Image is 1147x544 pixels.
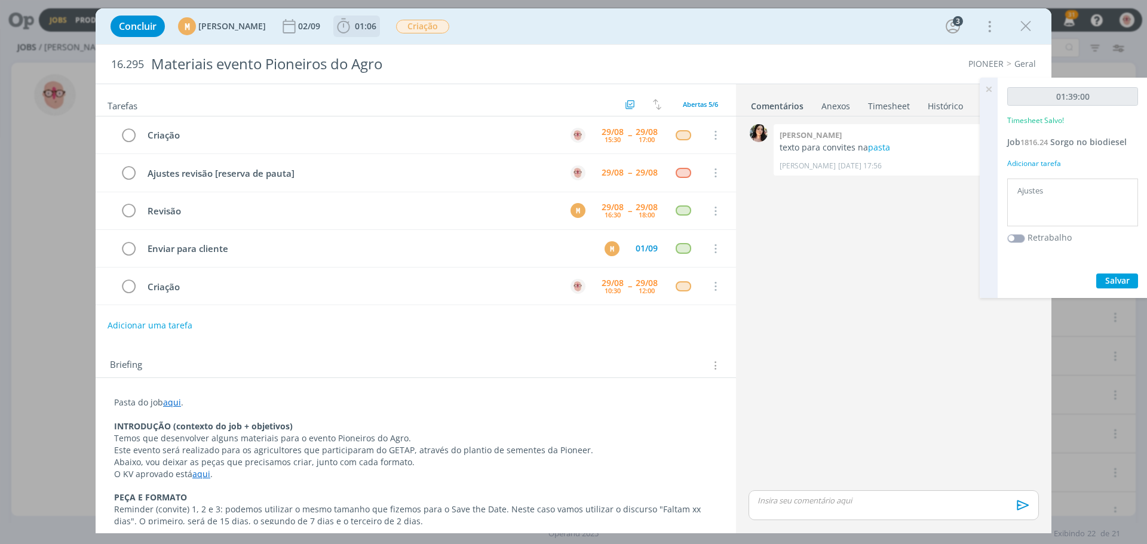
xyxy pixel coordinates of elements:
div: 3 [953,16,963,26]
img: A [571,165,585,180]
strong: INTRODUÇÃO (contexto do job + objetivos) [114,420,293,432]
p: Reminder (convite) 1, 2 e 3: podemos utilizar o mesmo tamanho que fizemos para o Save the Date. N... [114,503,717,527]
p: Temos que desenvolver alguns materiais para o evento Pioneiros do Agro. [114,432,717,444]
div: 29/08 [602,128,624,136]
b: [PERSON_NAME] [780,130,842,140]
div: M [571,203,585,218]
button: M [603,239,621,257]
span: [DATE] 17:56 [838,161,882,171]
div: M [605,241,619,256]
span: -- [628,131,631,139]
span: Briefing [110,358,142,373]
a: aqui [192,468,210,480]
p: O KV aprovado está . [114,468,717,480]
a: Geral [1014,58,1036,69]
button: A [569,126,587,144]
div: 29/08 [636,203,658,211]
div: 29/08 [602,279,624,287]
span: 1816.24 [1020,137,1048,147]
button: A [569,277,587,295]
button: 3 [943,17,962,36]
span: -- [628,168,631,177]
span: 16.295 [111,58,144,71]
span: Criação [396,20,449,33]
span: -- [628,282,631,290]
button: M [569,202,587,220]
div: 29/08 [636,279,658,287]
div: Criação [142,279,559,294]
div: 29/08 [602,168,624,177]
div: 10:30 [605,287,621,294]
button: Adicionar uma tarefa [107,315,193,336]
p: Este evento será realizado para os agricultores que participaram do GETAP, através do plantio de ... [114,444,717,456]
span: [PERSON_NAME] [198,22,266,30]
button: M[PERSON_NAME] [178,17,266,35]
button: Concluir [111,16,165,37]
div: 16:30 [605,211,621,218]
a: Histórico [927,95,964,112]
div: 01/09 [636,244,658,253]
button: 01:06 [334,17,379,36]
a: Timesheet [867,95,910,112]
span: Salvar [1105,275,1130,286]
img: A [571,128,585,143]
span: Concluir [119,21,157,31]
div: 18:00 [639,211,655,218]
div: 02/09 [298,22,323,30]
span: Tarefas [108,97,137,112]
div: 29/08 [636,128,658,136]
div: M [178,17,196,35]
div: Ajustes revisão [reserva de pauta] [142,166,559,181]
p: texto para convites na [780,142,1032,153]
p: Abaixo, vou deixar as peças que precisamos criar, junto com cada formato. [114,456,717,468]
a: Comentários [750,95,804,112]
div: Criação [142,128,559,143]
a: aqui [163,397,181,408]
span: -- [628,207,631,215]
img: T [750,124,768,142]
div: Enviar para cliente [142,241,593,256]
a: Job1816.24Sorgo no biodiesel [1007,136,1127,147]
div: 29/08 [636,168,658,177]
div: Materiais evento Pioneiros do Agro [146,50,646,79]
strong: PEÇA E FORMATO [114,491,187,503]
div: 29/08 [602,203,624,211]
button: A [569,164,587,182]
div: Revisão [142,204,559,219]
p: [PERSON_NAME] [780,161,836,171]
span: Sorgo no biodiesel [1050,136,1127,147]
img: A [571,279,585,294]
img: arrow-down-up.svg [653,99,661,110]
button: Criação [395,19,450,34]
span: Abertas 5/6 [683,100,718,109]
a: PIONEER [968,58,1004,69]
a: pasta [868,142,890,153]
label: Retrabalho [1028,231,1072,244]
button: Salvar [1096,273,1138,288]
p: Timesheet Salvo! [1007,115,1064,126]
div: 12:00 [639,287,655,294]
div: dialog [96,8,1051,533]
div: 15:30 [605,136,621,143]
p: Pasta do job . [114,397,717,408]
span: 01:06 [355,20,376,32]
div: Adicionar tarefa [1007,158,1138,169]
div: 17:00 [639,136,655,143]
div: Anexos [821,100,850,112]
